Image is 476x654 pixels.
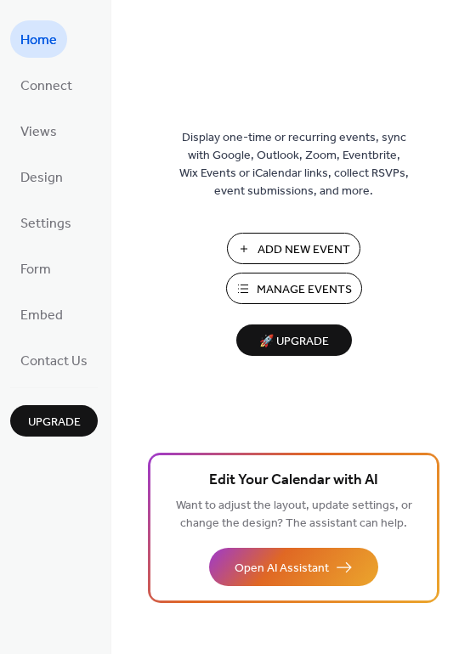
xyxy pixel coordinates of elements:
a: Home [10,20,67,58]
span: Settings [20,211,71,238]
span: Contact Us [20,348,88,375]
button: Upgrade [10,405,98,437]
span: Form [20,257,51,284]
a: Views [10,112,67,149]
span: Embed [20,302,63,330]
span: Add New Event [258,241,350,259]
button: Open AI Assistant [209,548,378,586]
span: Connect [20,73,72,100]
span: Views [20,119,57,146]
span: Design [20,165,63,192]
span: Upgrade [28,414,81,431]
span: Open AI Assistant [235,560,329,578]
span: Display one-time or recurring events, sync with Google, Outlook, Zoom, Eventbrite, Wix Events or ... [179,129,409,200]
span: Want to adjust the layout, update settings, or change the design? The assistant can help. [176,494,412,535]
span: Edit Your Calendar with AI [209,469,378,493]
a: Settings [10,204,82,241]
a: Embed [10,296,73,333]
a: Form [10,250,61,287]
span: 🚀 Upgrade [246,330,342,353]
a: Design [10,158,73,195]
button: 🚀 Upgrade [236,324,352,356]
button: Manage Events [226,273,362,304]
span: Home [20,27,57,54]
a: Contact Us [10,341,98,379]
a: Connect [10,66,82,104]
button: Add New Event [227,233,360,264]
span: Manage Events [257,281,352,299]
